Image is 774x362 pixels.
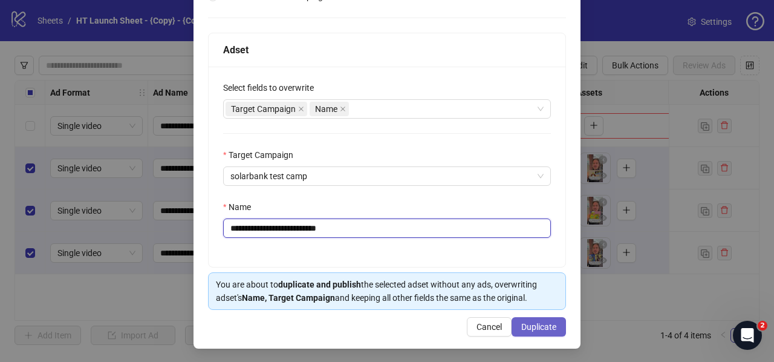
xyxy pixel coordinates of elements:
span: solarbank test camp [230,167,544,185]
input: Name [223,219,551,238]
span: Name [310,102,349,116]
button: Duplicate [512,317,566,337]
span: close [298,106,304,112]
span: Name [315,102,337,116]
label: Name [223,200,259,214]
span: Target Campaign [231,102,296,116]
label: Select fields to overwrite [223,81,322,94]
label: Target Campaign [223,148,301,162]
button: Cancel [467,317,512,337]
iframe: Intercom live chat [733,321,762,350]
div: Adset [223,42,551,58]
div: You are about to the selected adset without any ads, overwriting adset's and keeping all other fi... [216,278,558,304]
span: close [340,106,346,112]
span: Target Campaign [226,102,307,116]
strong: Name, Target Campaign [242,293,335,303]
strong: duplicate and publish [278,280,361,289]
span: Duplicate [521,322,556,332]
span: 2 [758,321,767,331]
span: Cancel [476,322,502,332]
